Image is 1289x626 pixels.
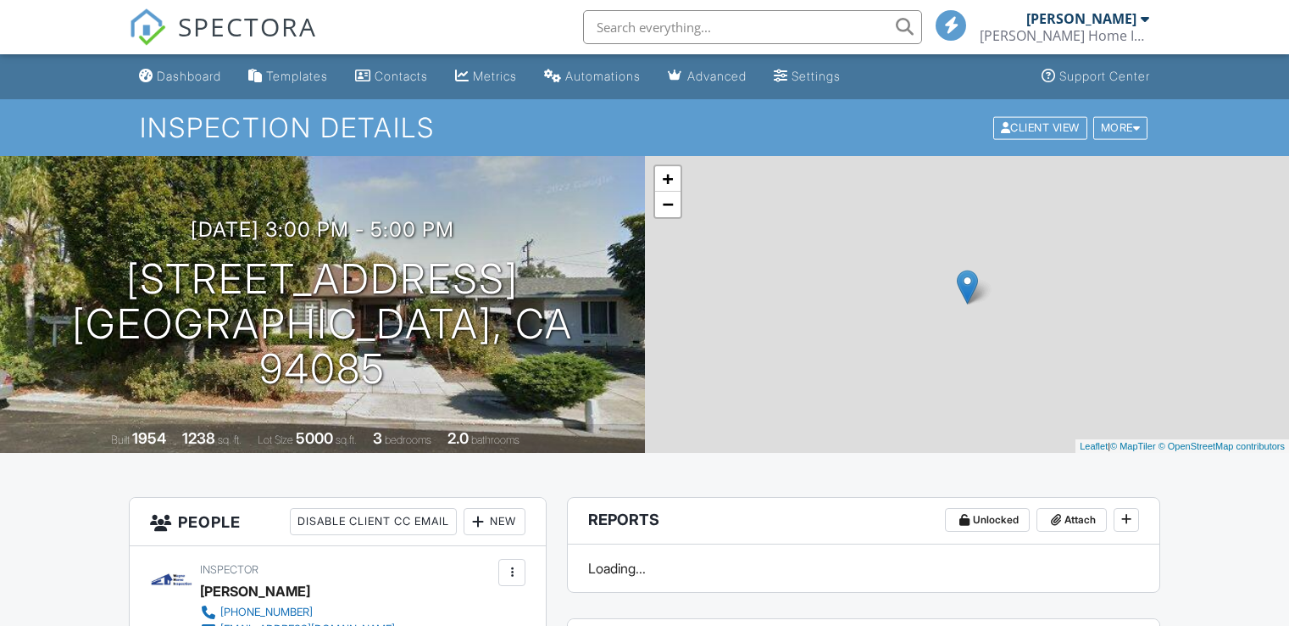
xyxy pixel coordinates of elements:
[290,508,457,535] div: Disable Client CC Email
[182,429,215,447] div: 1238
[191,218,454,241] h3: [DATE] 3:00 pm - 5:00 pm
[993,116,1087,139] div: Client View
[140,113,1149,143] h1: Inspection Details
[336,433,357,446] span: sq.ft.
[157,69,221,83] div: Dashboard
[129,23,317,59] a: SPECTORA
[980,27,1149,44] div: Wayne Home Inspection
[200,578,310,604] div: [PERSON_NAME]
[218,433,242,446] span: sq. ft.
[767,61,847,92] a: Settings
[464,508,525,535] div: New
[220,606,313,619] div: [PHONE_NUMBER]
[1075,439,1289,454] div: |
[537,61,647,92] a: Automations (Basic)
[448,61,524,92] a: Metrics
[655,166,681,192] a: Zoom in
[792,69,841,83] div: Settings
[1035,61,1157,92] a: Support Center
[687,69,747,83] div: Advanced
[258,433,293,446] span: Lot Size
[661,61,753,92] a: Advanced
[565,69,641,83] div: Automations
[1059,69,1150,83] div: Support Center
[655,192,681,217] a: Zoom out
[242,61,335,92] a: Templates
[130,498,546,546] h3: People
[385,433,431,446] span: bedrooms
[583,10,922,44] input: Search everything...
[1158,441,1285,451] a: © OpenStreetMap contributors
[471,433,519,446] span: bathrooms
[1080,441,1108,451] a: Leaflet
[129,8,166,46] img: The Best Home Inspection Software - Spectora
[1026,10,1136,27] div: [PERSON_NAME]
[1093,116,1148,139] div: More
[373,429,382,447] div: 3
[27,257,618,391] h1: [STREET_ADDRESS] [GEOGRAPHIC_DATA], CA 94085
[132,61,228,92] a: Dashboard
[375,69,428,83] div: Contacts
[178,8,317,44] span: SPECTORA
[132,429,166,447] div: 1954
[200,604,395,621] a: [PHONE_NUMBER]
[992,120,1092,133] a: Client View
[348,61,435,92] a: Contacts
[473,69,517,83] div: Metrics
[296,429,333,447] div: 5000
[200,563,258,576] span: Inspector
[111,433,130,446] span: Built
[1110,441,1156,451] a: © MapTiler
[447,429,469,447] div: 2.0
[266,69,328,83] div: Templates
